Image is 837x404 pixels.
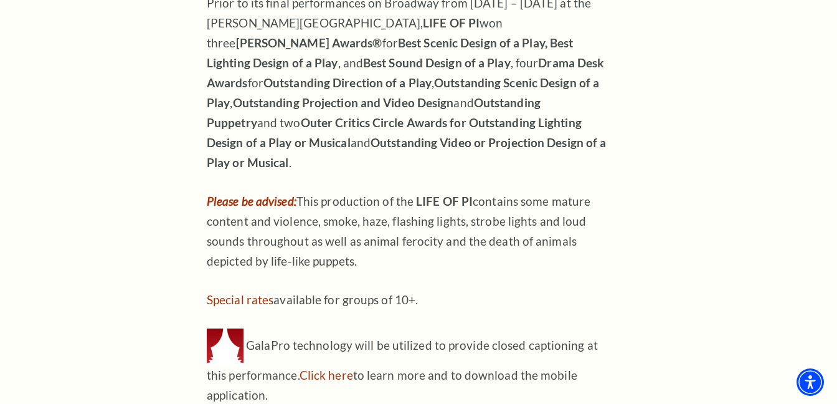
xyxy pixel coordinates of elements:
[797,368,824,396] div: Accessibility Menu
[207,75,599,110] strong: Outstanding Scenic Design of a Play
[414,194,473,208] strong: LIFE OF PI
[233,95,454,110] strong: Outstanding Projection and Video Design
[363,55,511,70] strong: Best Sound Design of a Play
[423,16,480,30] strong: LIFE OF PI
[236,36,382,50] strong: [PERSON_NAME] Awards®
[300,368,353,382] a: Click here to learn more and to download the mobile application - open in a new tab
[398,36,547,50] strong: Best Scenic Design of a Play,
[207,191,612,271] p: This production of the contains some mature content and violence, smoke, haze, flashing lights, s...
[263,75,432,90] strong: Outstanding Direction of a Play
[207,95,541,130] strong: Outstanding Puppetry
[207,55,603,90] strong: Drama Desk Awards
[207,292,273,307] a: Special rates
[207,194,296,208] em: Please be advised:
[207,135,606,170] strong: Outstanding Video or Projection Design of a Play or Musical
[207,290,612,310] p: available for groups of 10+.
[207,329,244,365] img: GalaPro technology will be utilized to provide closed captioning at this performance.
[207,36,573,70] strong: Best Lighting Design of a Play
[207,115,582,150] strong: Outer Critics Circle Awards for Outstanding Lighting Design of a Play or Musical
